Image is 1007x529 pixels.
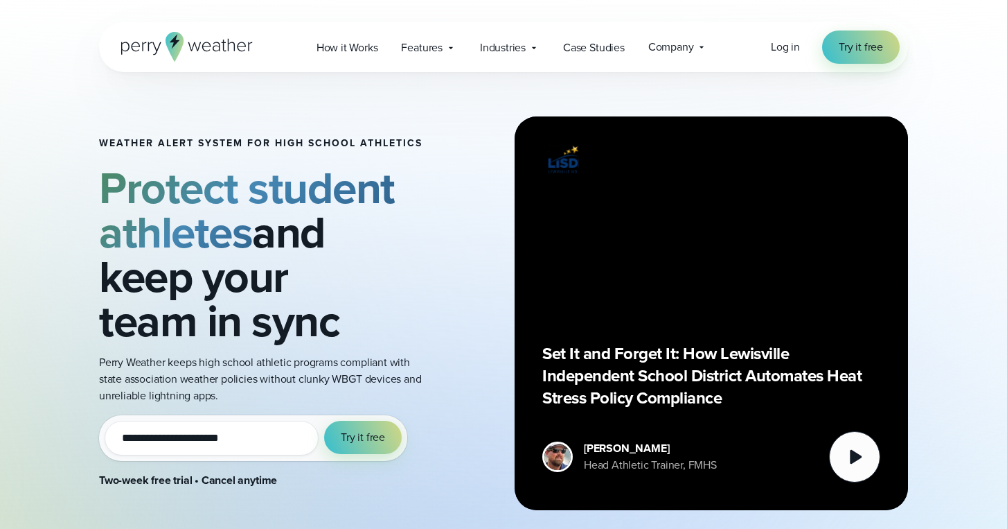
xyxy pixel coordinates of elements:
strong: Two-week free trial • Cancel anytime [99,472,277,488]
img: cody-henschke-headshot [544,444,571,470]
button: Try it free [324,421,402,454]
span: Case Studies [563,40,625,56]
span: Features [401,40,442,56]
p: Set It and Forget It: How Lewisville Independent School District Automates Heat Stress Policy Com... [542,342,880,409]
div: [PERSON_NAME] [584,440,717,457]
p: Perry Weather keeps high school athletic programs compliant with state association weather polici... [99,354,423,404]
h1: Weather Alert System for High School Athletics [99,138,423,149]
img: Lewisville ISD logo [542,144,584,175]
a: How it Works [305,33,390,62]
span: How it Works [317,40,378,56]
span: Company [648,39,694,55]
strong: Protect student athletes [99,155,395,265]
span: Industries [480,40,526,56]
a: Try it free [822,31,900,64]
a: Log in [771,39,800,55]
span: Try it free [341,429,385,446]
span: Try it free [839,39,883,55]
h2: and keep your team in sync [99,166,423,343]
div: Head Athletic Trainer, FMHS [584,457,717,474]
a: Case Studies [551,33,636,62]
